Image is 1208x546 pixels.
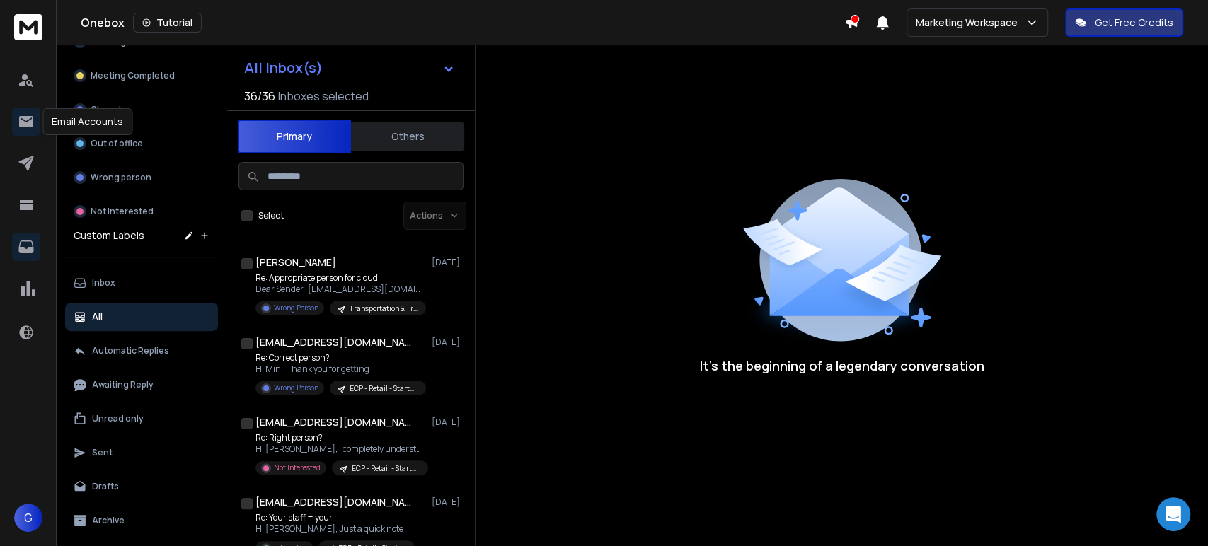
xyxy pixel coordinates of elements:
h1: [EMAIL_ADDRESS][DOMAIN_NAME] [255,335,411,349]
button: Tutorial [133,13,202,33]
p: Not Interested [91,206,154,217]
button: Unread only [65,405,218,433]
label: Select [258,210,284,221]
button: G [14,504,42,532]
p: Hi [PERSON_NAME], I completely understand and [255,443,425,455]
p: Re: Your staff = your [255,512,415,523]
button: Others [351,121,464,152]
button: Inbox [65,269,218,297]
h3: Inboxes selected [278,88,369,105]
p: Not Interested [274,463,321,473]
h1: [PERSON_NAME] [255,255,336,269]
p: [DATE] [432,337,464,348]
p: Out of office [91,138,143,149]
p: Wrong person [91,172,151,183]
button: All [65,303,218,331]
button: Get Free Credits [1065,8,1183,37]
p: Archive [92,515,125,526]
p: [DATE] [432,417,464,428]
button: Archive [65,506,218,535]
p: Re: Appropriate person for cloud [255,272,425,284]
button: Primary [238,120,351,153]
p: Meeting Completed [91,70,175,81]
button: Out of office [65,129,218,158]
button: Closed [65,95,218,124]
p: Drafts [92,481,119,492]
p: Closed [91,104,121,115]
button: All Inbox(s) [233,54,466,82]
h1: [EMAIL_ADDRESS][DOMAIN_NAME] [255,495,411,509]
p: Re: Right person? [255,432,425,443]
button: Sent [65,438,218,467]
button: Automatic Replies [65,337,218,365]
p: [DATE] [432,257,464,268]
p: Unread only [92,413,144,424]
p: Marketing Workspace [916,16,1023,30]
p: Sent [92,447,113,458]
button: Awaiting Reply [65,371,218,399]
p: Dear Sender, [EMAIL_ADDRESS][DOMAIN_NAME] [[DOMAIN_NAME][EMAIL_ADDRESS][DOMAIN_NAME]] has been ch... [255,284,425,295]
p: ECP - Retail - Startup | Bryan - Version 1 [352,463,420,474]
p: Re: Correct person? [255,352,425,364]
p: ECP - Retail - Startup | Bryan - Version 1 [350,383,418,394]
p: Hi [PERSON_NAME], Just a quick note [255,523,415,535]
p: Wrong Person [274,383,318,393]
span: 36 / 36 [244,88,275,105]
h3: Custom Labels [74,228,144,243]
button: Drafts [65,472,218,501]
button: Not Interested [65,197,218,226]
p: Inbox [92,277,115,289]
p: Awaiting Reply [92,379,154,390]
p: Get Free Credits [1095,16,1173,30]
p: Hi Mini, Thank you for getting [255,364,425,375]
p: It’s the beginning of a legendary conversation [700,356,984,376]
button: Meeting Completed [65,62,218,90]
p: Automatic Replies [92,345,169,356]
p: Wrong Person [274,303,318,313]
h1: All Inbox(s) [244,61,323,75]
div: Email Accounts [42,108,132,135]
p: [DATE] [432,496,464,508]
p: All [92,311,103,323]
button: Wrong person [65,163,218,192]
h1: [EMAIL_ADDRESS][DOMAIN_NAME] [255,415,411,429]
p: Transportation & Travel [350,303,418,314]
div: Open Intercom Messenger [1156,497,1190,531]
div: Onebox [81,13,844,33]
